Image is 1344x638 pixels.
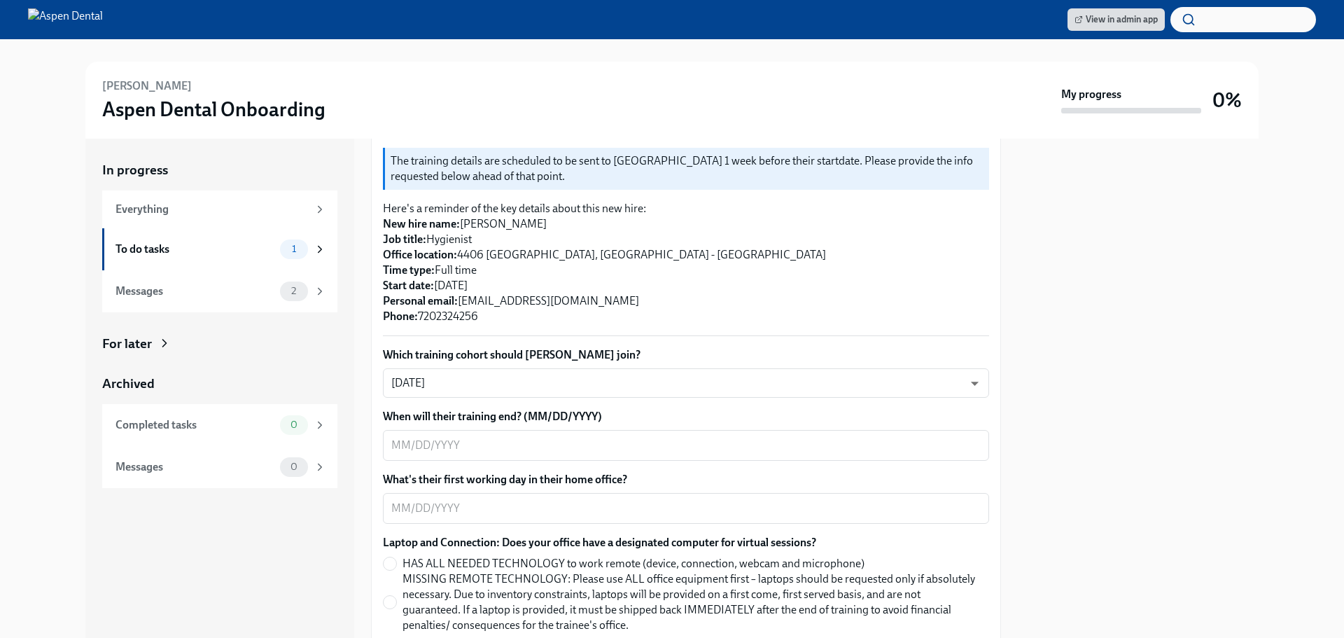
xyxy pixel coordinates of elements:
[383,294,458,307] strong: Personal email:
[383,279,434,292] strong: Start date:
[383,472,989,487] label: What's their first working day in their home office?
[102,270,337,312] a: Messages2
[102,404,337,446] a: Completed tasks0
[383,217,460,230] strong: New hire name:
[283,244,304,254] span: 1
[383,409,989,424] label: When will their training end? (MM/DD/YYYY)
[383,263,435,277] strong: Time type:
[102,78,192,94] h6: [PERSON_NAME]
[283,286,304,296] span: 2
[28,8,103,31] img: Aspen Dental
[102,228,337,270] a: To do tasks1
[383,248,457,261] strong: Office location:
[102,97,325,122] h3: Aspen Dental Onboarding
[383,233,426,246] strong: Job title:
[282,419,306,430] span: 0
[1061,87,1121,102] strong: My progress
[102,446,337,488] a: Messages0
[1212,88,1242,113] h3: 0%
[402,571,978,633] span: MISSING REMOTE TECHNOLOGY: Please use ALL office equipment first – laptops should be requested on...
[115,459,274,475] div: Messages
[383,535,989,550] label: Laptop and Connection: Does your office have a designated computer for virtual sessions?
[115,242,274,257] div: To do tasks
[102,375,337,393] a: Archived
[383,310,418,323] strong: Phone:
[115,284,274,299] div: Messages
[402,556,864,571] span: HAS ALL NEEDED TECHNOLOGY to work remote (device, connection, webcam and microphone)
[115,202,308,217] div: Everything
[383,368,989,398] div: [DATE]
[391,153,983,184] p: The training details are scheduled to be sent to [GEOGRAPHIC_DATA] 1 week before their startdate....
[383,201,989,324] p: Here's a reminder of the key details about this new hire: [PERSON_NAME] Hygienist 4406 [GEOGRAPHI...
[102,161,337,179] a: In progress
[102,190,337,228] a: Everything
[115,417,274,433] div: Completed tasks
[102,335,152,353] div: For later
[1067,8,1165,31] a: View in admin app
[383,347,989,363] label: Which training cohort should [PERSON_NAME] join?
[1074,13,1158,27] span: View in admin app
[282,462,306,472] span: 0
[102,335,337,353] a: For later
